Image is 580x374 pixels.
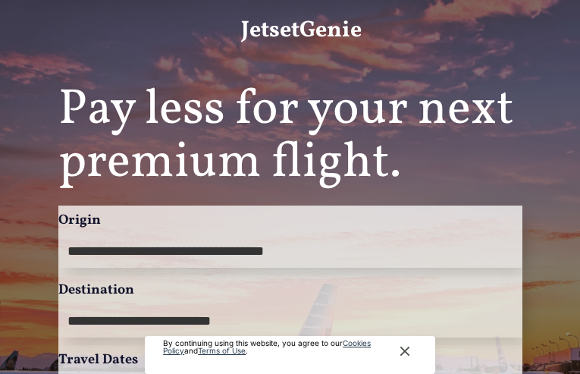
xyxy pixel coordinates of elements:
[198,346,246,355] a: Terms of Use
[58,84,522,190] h1: Pay less for your next premium flight.
[163,338,371,355] a: Cookies Policy
[58,345,522,372] label: Travel Dates
[58,275,522,302] label: Destination
[58,206,522,232] label: Origin
[404,351,405,352] div: Close Cookie Popup
[163,339,378,354] p: By continuing using this website, you agree to our and .
[241,15,362,46] h1: JetsetGenie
